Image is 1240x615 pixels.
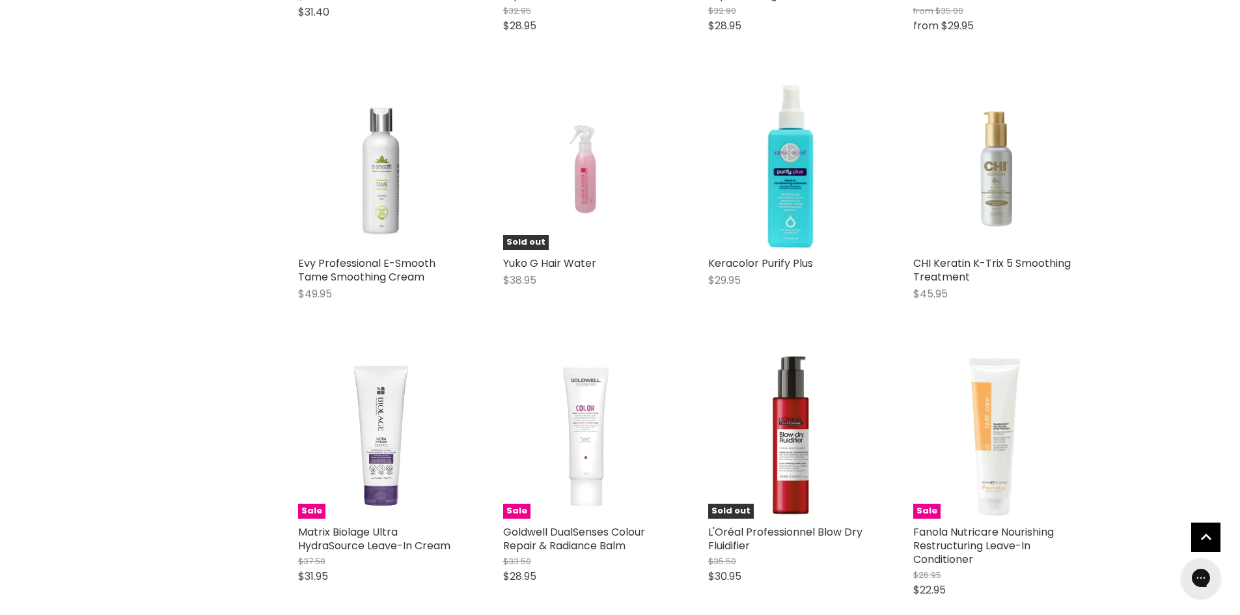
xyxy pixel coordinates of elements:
[913,582,946,597] span: $22.95
[708,84,874,250] a: Keracolor Purify Plus
[298,286,332,301] span: $49.95
[503,18,536,33] span: $28.95
[322,84,439,250] img: Evy Professional E-Smooth Tame Smoothing Cream
[913,353,1079,519] img: Fanola Nutricare Nourishing Restructuring Leave-In Conditioner
[913,353,1079,519] a: Fanola Nutricare Nourishing Restructuring Leave-In ConditionerSale
[298,84,464,250] a: Evy Professional E-Smooth Tame Smoothing Cream
[708,5,736,17] span: $32.90
[503,84,669,250] a: Yuko G Hair WaterSold out
[941,18,974,33] span: $29.95
[503,235,549,250] span: Sold out
[913,84,1079,250] img: CHI Keratin K-Trix 5 Smoothing Treatment
[503,256,596,271] a: Yuko G Hair Water
[503,555,531,567] span: $33.50
[298,5,329,20] span: $31.40
[708,273,741,288] span: $29.95
[1175,554,1227,602] iframe: Gorgias live chat messenger
[913,18,939,33] span: from
[298,525,450,553] a: Matrix Biolage Ultra HydraSource Leave-In Cream
[935,5,963,17] span: $35.00
[298,353,464,519] a: Matrix Biolage Ultra HydraSource Leave-In CreamSale
[708,256,813,271] a: Keracolor Purify Plus
[913,504,941,519] span: Sale
[708,525,862,553] a: L'Oréal Professionnel Blow Dry Fluidifier
[298,555,325,567] span: $37.50
[298,569,328,584] span: $31.95
[503,504,530,519] span: Sale
[503,353,669,519] img: Goldwell DualSenses Colour Repair & Radiance Balm
[913,286,948,301] span: $45.95
[530,84,641,250] img: Yuko G Hair Water
[708,18,741,33] span: $28.95
[503,569,536,584] span: $28.95
[708,504,754,519] span: Sold out
[913,256,1071,284] a: CHI Keratin K-Trix 5 Smoothing Treatment
[708,555,736,567] span: $35.50
[298,353,464,519] img: Matrix Biolage Ultra HydraSource Leave-In Cream
[913,569,941,581] span: $26.95
[298,504,325,519] span: Sale
[503,525,645,553] a: Goldwell DualSenses Colour Repair & Radiance Balm
[913,525,1054,567] a: Fanola Nutricare Nourishing Restructuring Leave-In Conditioner
[298,256,435,284] a: Evy Professional E-Smooth Tame Smoothing Cream
[503,273,536,288] span: $38.95
[503,5,531,17] span: $32.95
[708,569,741,584] span: $30.95
[913,5,933,17] span: from
[736,84,846,250] img: Keracolor Purify Plus
[708,353,874,519] img: L'Oréal Professionnel Blow Dry Fluidifier
[708,353,874,519] a: L'Oréal Professionnel Blow Dry FluidifierSold out
[503,353,669,519] a: Goldwell DualSenses Colour Repair & Radiance BalmSale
